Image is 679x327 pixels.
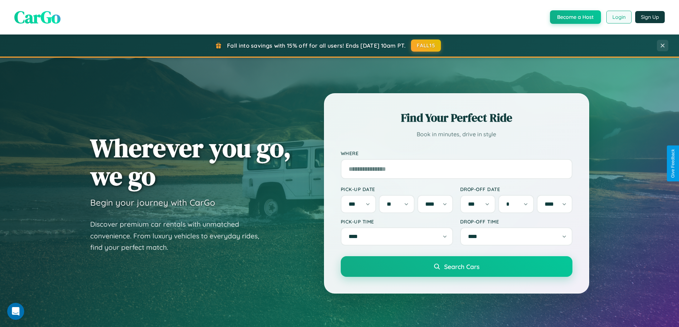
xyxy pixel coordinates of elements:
button: FALL15 [411,39,441,52]
span: CarGo [14,5,61,29]
div: Give Feedback [670,149,675,178]
button: Sign Up [635,11,665,23]
span: Fall into savings with 15% off for all users! Ends [DATE] 10am PT. [227,42,406,49]
h1: Wherever you go, we go [90,134,291,190]
span: Search Cars [444,263,479,270]
label: Pick-up Time [341,218,453,225]
label: Pick-up Date [341,186,453,192]
button: Search Cars [341,256,572,277]
p: Discover premium car rentals with unmatched convenience. From luxury vehicles to everyday rides, ... [90,218,268,253]
button: Become a Host [550,10,601,24]
h2: Find Your Perfect Ride [341,110,572,126]
label: Drop-off Time [460,218,572,225]
h3: Begin your journey with CarGo [90,197,215,208]
p: Book in minutes, drive in style [341,129,572,139]
button: Login [606,11,632,23]
label: Where [341,150,572,156]
label: Drop-off Date [460,186,572,192]
iframe: Intercom live chat [7,303,24,320]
